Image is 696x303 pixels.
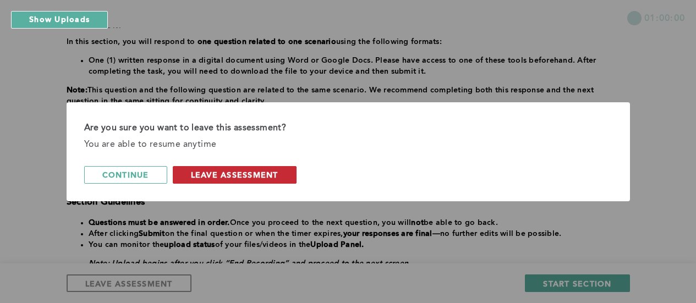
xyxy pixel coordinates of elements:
[173,166,297,184] button: leave assessment
[11,11,108,29] button: Show Uploads
[84,166,167,184] button: continue
[191,169,278,180] span: leave assessment
[102,169,149,180] span: continue
[84,120,612,136] div: Are you sure you want to leave this assessment?
[84,136,612,153] div: You are able to resume anytime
